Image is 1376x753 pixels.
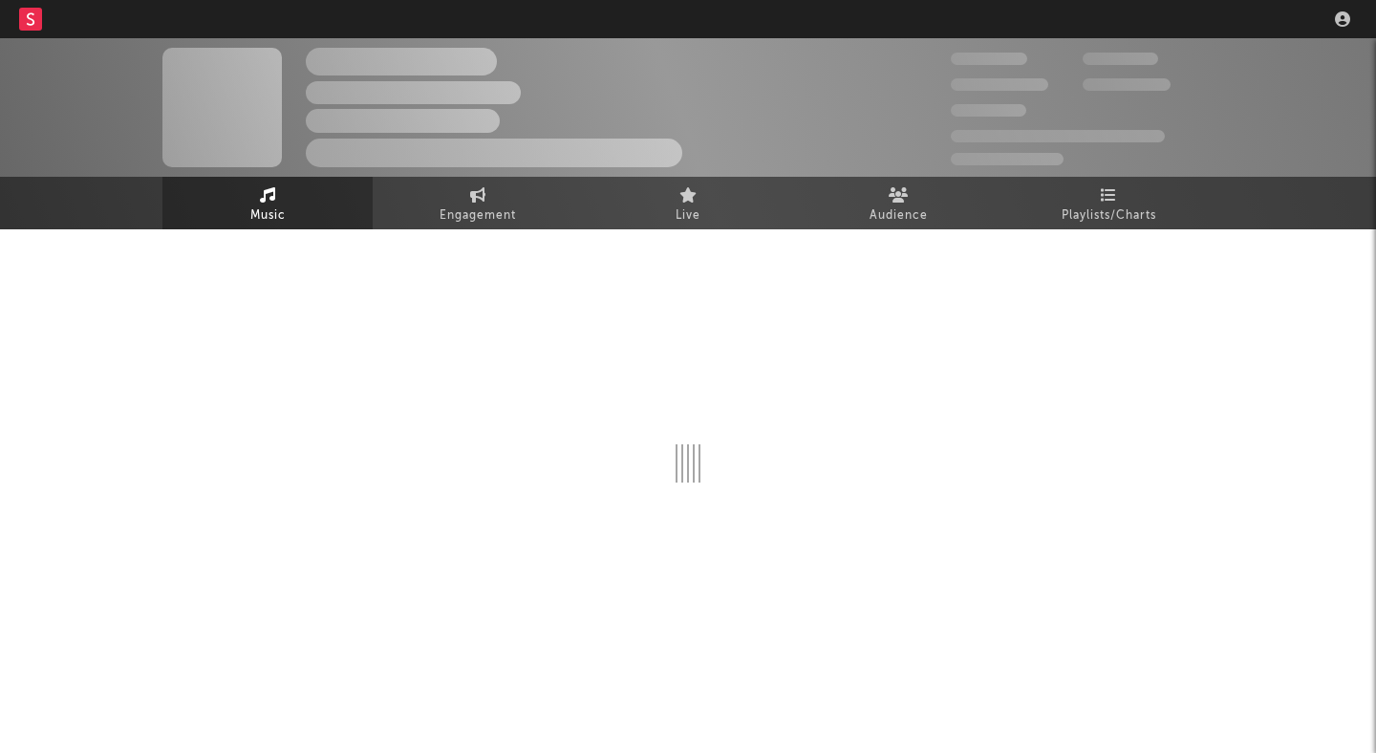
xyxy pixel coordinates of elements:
span: 300,000 [951,53,1027,65]
a: Music [162,177,373,229]
span: 100,000 [951,104,1026,117]
span: 1,000,000 [1083,78,1171,91]
span: Music [250,204,286,227]
span: Playlists/Charts [1062,204,1156,227]
span: Engagement [440,204,516,227]
span: 50,000,000 Monthly Listeners [951,130,1165,142]
a: Live [583,177,793,229]
span: 50,000,000 [951,78,1048,91]
a: Playlists/Charts [1003,177,1214,229]
a: Engagement [373,177,583,229]
a: Audience [793,177,1003,229]
span: Live [676,204,700,227]
span: 100,000 [1083,53,1158,65]
span: Audience [870,204,928,227]
span: Jump Score: 85.0 [951,153,1064,165]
